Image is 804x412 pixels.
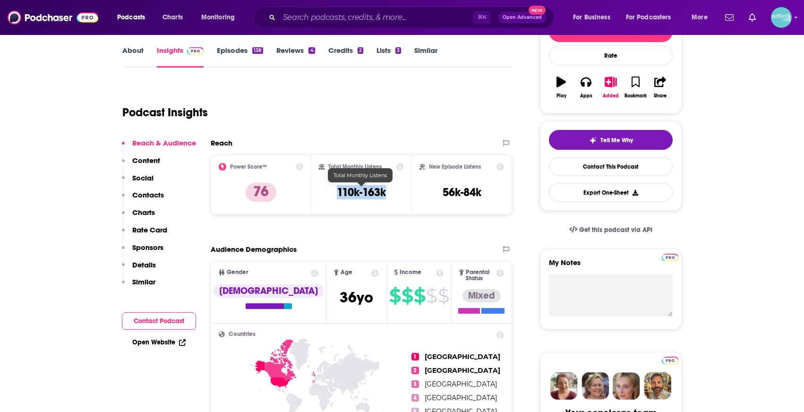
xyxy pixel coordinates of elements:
span: $ [426,288,437,303]
h2: Audience Demographics [211,245,297,254]
span: Logged in as JessicaPellien [771,7,792,28]
div: Search podcasts, credits, & more... [262,7,563,28]
button: Reach & Audience [122,138,196,156]
button: Content [122,156,160,173]
p: Social [132,173,154,182]
span: 2 [411,367,419,374]
button: Charts [122,208,155,225]
span: 1 [411,353,419,360]
div: 4 [308,47,315,54]
p: Rate Card [132,225,167,234]
a: Lists3 [376,46,401,68]
button: Rate Card [122,225,167,243]
span: Total Monthly Listens [334,172,387,179]
div: Share [654,93,667,99]
button: Bookmark [623,70,648,104]
a: Reviews4 [276,46,315,68]
button: Contacts [122,190,164,208]
div: 2 [358,47,363,54]
a: Episodes138 [217,46,263,68]
span: [GEOGRAPHIC_DATA] [425,366,500,375]
img: Podchaser Pro [187,47,204,55]
button: open menu [566,10,622,25]
span: [GEOGRAPHIC_DATA] [425,380,497,388]
p: Contacts [132,190,164,199]
button: Contact Podcast [122,312,196,330]
img: tell me why sparkle [589,137,597,144]
label: My Notes [549,258,673,275]
button: Open AdvancedNew [498,12,546,23]
span: More [692,11,708,24]
span: For Podcasters [626,11,671,24]
button: tell me why sparkleTell Me Why [549,130,673,150]
span: ⌘ K [473,11,491,24]
span: Charts [163,11,183,24]
span: $ [438,288,449,303]
a: Credits2 [328,46,363,68]
input: Search podcasts, credits, & more... [279,10,473,25]
span: For Business [573,11,610,24]
button: Added [599,70,623,104]
img: Podchaser - Follow, Share and Rate Podcasts [8,9,98,26]
p: Content [132,156,160,165]
div: 3 [395,47,401,54]
button: open menu [111,10,157,25]
button: Export One-Sheet [549,183,673,202]
button: Similar [122,277,155,295]
div: 138 [252,47,263,54]
button: Show profile menu [771,7,792,28]
button: open menu [685,10,719,25]
h2: New Episode Listens [429,163,481,170]
div: Mixed [462,289,501,302]
p: 76 [246,183,276,202]
img: Jules Profile [613,372,640,400]
div: Apps [580,93,592,99]
div: Bookmark [624,93,647,99]
a: About [122,46,144,68]
span: Age [341,269,352,275]
button: open menu [195,10,247,25]
a: Charts [156,10,188,25]
div: Rate [549,46,673,65]
span: Parental Status [466,269,495,282]
button: Play [549,70,573,104]
span: Monitoring [201,11,235,24]
a: Contact This Podcast [549,157,673,176]
a: Pro website [662,252,678,261]
div: [DEMOGRAPHIC_DATA] [214,284,324,298]
p: Reach & Audience [132,138,196,147]
span: Countries [229,331,256,337]
span: [GEOGRAPHIC_DATA] [425,394,497,402]
p: Sponsors [132,243,163,252]
h2: Reach [211,138,232,147]
span: [GEOGRAPHIC_DATA] [425,352,500,361]
img: Podchaser Pro [662,254,678,261]
h3: 110k-163k [337,185,386,199]
span: 36 yo [340,288,373,307]
h3: 56k-84k [443,185,481,199]
img: Barbara Profile [582,372,609,400]
span: $ [389,288,401,303]
p: Charts [132,208,155,217]
span: Tell Me Why [600,137,633,144]
button: Social [122,173,154,191]
span: Podcasts [117,11,145,24]
div: Play [556,93,566,99]
h2: Total Monthly Listens [328,163,382,170]
span: $ [414,288,425,303]
p: Details [132,260,156,269]
img: Sydney Profile [550,372,578,400]
a: Show notifications dropdown [721,9,737,26]
h1: Podcast Insights [122,105,208,120]
a: Show notifications dropdown [745,9,760,26]
a: Similar [414,46,437,68]
span: Income [400,269,421,275]
img: User Profile [771,7,792,28]
div: Added [603,93,619,99]
a: Pro website [662,355,678,364]
button: Sponsors [122,243,163,260]
p: Similar [132,277,155,286]
span: 3 [411,380,419,388]
span: New [529,6,546,15]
